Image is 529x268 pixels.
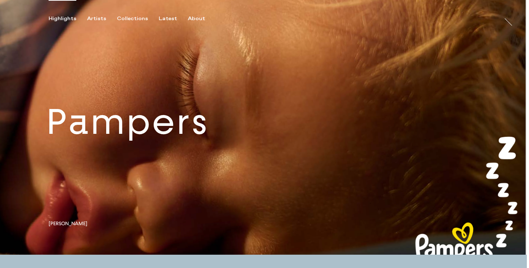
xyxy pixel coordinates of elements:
[117,15,148,22] div: Collections
[188,15,216,22] button: About
[49,15,87,22] button: Highlights
[188,15,205,22] div: About
[159,15,188,22] button: Latest
[117,15,159,22] button: Collections
[49,15,76,22] div: Highlights
[87,15,106,22] div: Artists
[159,15,177,22] div: Latest
[87,15,117,22] button: Artists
